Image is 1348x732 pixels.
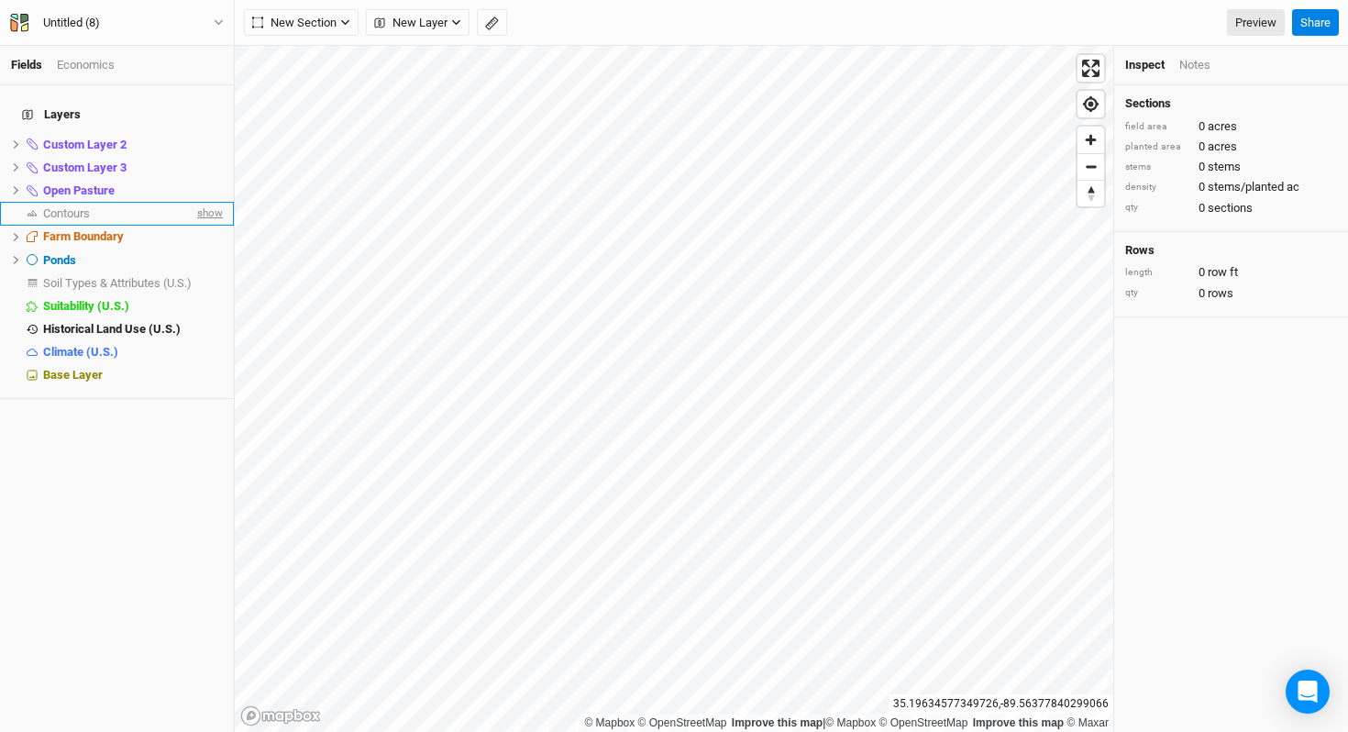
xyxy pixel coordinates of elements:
[638,716,727,729] a: OpenStreetMap
[43,276,223,291] div: Soil Types & Attributes (U.S.)
[43,322,181,336] span: Historical Land Use (U.S.)
[43,299,223,314] div: Suitability (U.S.)
[43,14,100,32] div: Untitled (8)
[1077,55,1104,82] button: Enter fullscreen
[43,138,127,151] span: Custom Layer 2
[1077,153,1104,180] button: Zoom out
[11,96,223,133] h4: Layers
[1208,139,1237,155] span: acres
[1125,266,1189,280] div: length
[235,46,1113,732] canvas: Map
[1125,120,1189,134] div: field area
[1125,140,1189,154] div: planted area
[1066,716,1109,729] a: Maxar
[1077,154,1104,180] span: Zoom out
[1125,96,1337,111] h4: Sections
[43,206,193,221] div: Contours
[1077,127,1104,153] button: Zoom in
[1227,9,1285,37] a: Preview
[252,14,337,32] span: New Section
[43,276,192,290] span: Soil Types & Attributes (U.S.)
[1286,670,1330,714] div: Open Intercom Messenger
[43,138,223,152] div: Custom Layer 2
[1125,264,1337,281] div: 0
[1125,181,1189,194] div: density
[1208,285,1233,302] span: rows
[57,57,115,73] div: Economics
[43,322,223,337] div: Historical Land Use (U.S.)
[825,716,876,729] a: Mapbox
[43,299,129,313] span: Suitability (U.S.)
[584,714,1109,732] div: |
[1077,180,1104,206] button: Reset bearing to north
[240,705,321,726] a: Mapbox logo
[43,253,223,268] div: Ponds
[43,229,223,244] div: Farm Boundary
[584,716,635,729] a: Mapbox
[1125,57,1165,73] div: Inspect
[43,345,118,359] span: Climate (U.S.)
[43,183,223,198] div: Open Pasture
[1208,264,1238,281] span: row ft
[1125,118,1337,135] div: 0
[43,183,115,197] span: Open Pasture
[193,202,223,225] span: show
[244,9,359,37] button: New Section
[1125,286,1189,300] div: qty
[366,9,470,37] button: New Layer
[1125,161,1189,174] div: stems
[477,9,507,37] button: Shortcut: M
[1208,200,1253,216] span: sections
[1125,201,1189,215] div: qty
[1208,159,1241,175] span: stems
[889,694,1113,714] div: 35.19634577349726 , -89.56377840299066
[732,716,823,729] a: Improve this map
[43,345,223,360] div: Climate (U.S.)
[1125,139,1337,155] div: 0
[9,13,225,33] button: Untitled (8)
[1292,9,1339,37] button: Share
[1125,285,1337,302] div: 0
[1077,181,1104,206] span: Reset bearing to north
[1125,179,1337,195] div: 0
[43,161,223,175] div: Custom Layer 3
[1179,57,1210,73] div: Notes
[879,716,968,729] a: OpenStreetMap
[43,206,90,220] span: Contours
[1125,159,1337,175] div: 0
[43,161,127,174] span: Custom Layer 3
[11,58,42,72] a: Fields
[1208,179,1299,195] span: stems/planted ac
[374,14,447,32] span: New Layer
[43,229,124,243] span: Farm Boundary
[1208,118,1237,135] span: acres
[973,716,1064,729] a: Improve this map
[1125,243,1337,258] h4: Rows
[43,368,223,383] div: Base Layer
[1077,91,1104,117] button: Find my location
[43,253,76,267] span: Ponds
[1125,200,1337,216] div: 0
[43,368,103,382] span: Base Layer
